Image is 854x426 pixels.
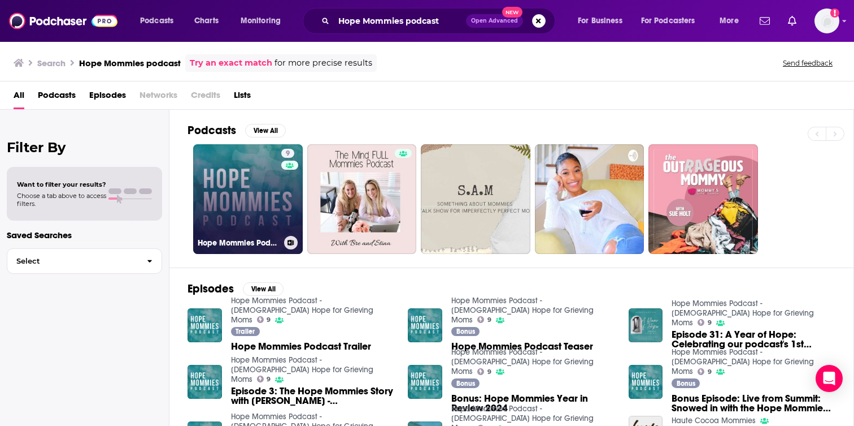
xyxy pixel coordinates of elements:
[9,10,117,32] img: Podchaser - Follow, Share and Rate Podcasts
[7,248,162,274] button: Select
[198,238,280,248] h3: Hope Mommies Podcast - [DEMOGRAPHIC_DATA] Hope for Grieving Moms
[712,12,753,30] button: open menu
[466,14,523,28] button: Open AdvancedNew
[641,13,695,29] span: For Podcasters
[231,386,395,406] a: Episode 3: The Hope Mommies Story with Erin Cushman - Erin's Story and how she founded Hope Mommies
[38,86,76,109] a: Podcasts
[188,282,234,296] h2: Episodes
[245,124,286,137] button: View All
[274,57,372,70] span: for more precise results
[672,347,814,376] a: Hope Mommies Podcast - Gospel Hope for Grieving Moms
[677,380,695,387] span: Bonus
[234,86,251,109] a: Lists
[672,394,835,413] a: Bonus Episode: Live from Summit: Snowed in with the Hope Mommies Leadership Team
[502,7,522,18] span: New
[451,342,593,351] a: Hope Mommies Podcast Teaser
[570,12,637,30] button: open menu
[79,58,181,68] h3: Hope Mommies podcast
[231,342,371,351] a: Hope Mommies Podcast Trailer
[755,11,774,31] a: Show notifications dropdown
[672,330,835,349] a: Episode 31: A Year of Hope: Celebrating our podcast's 1st Birthday with a Behind-the-Scenes Look ...
[281,149,294,158] a: 9
[708,320,712,325] span: 9
[720,13,739,29] span: More
[37,58,66,68] h3: Search
[578,13,622,29] span: For Business
[456,328,475,335] span: Bonus
[814,8,839,33] span: Logged in as sschroeder
[233,12,295,30] button: open menu
[191,86,220,109] span: Credits
[257,316,271,323] a: 9
[188,365,222,399] img: Episode 3: The Hope Mommies Story with Erin Cushman - Erin's Story and how she founded Hope Mommies
[830,8,839,18] svg: Add a profile image
[477,368,491,375] a: 9
[14,86,24,109] a: All
[286,148,290,160] span: 9
[267,317,271,322] span: 9
[708,369,712,375] span: 9
[408,365,442,399] img: Bonus: Hope Mommies Year in Review 2024
[698,368,712,375] a: 9
[7,230,162,240] p: Saved Searches
[334,12,466,30] input: Search podcasts, credits, & more...
[188,282,284,296] a: EpisodesView All
[487,317,491,322] span: 9
[629,365,663,399] img: Bonus Episode: Live from Summit: Snowed in with the Hope Mommies Leadership Team
[267,377,271,382] span: 9
[188,308,222,343] img: Hope Mommies Podcast Trailer
[231,386,395,406] span: Episode 3: The Hope Mommies Story with [PERSON_NAME] - [PERSON_NAME]'s Story and how she founded ...
[477,316,491,323] a: 9
[17,180,106,188] span: Want to filter your results?
[451,347,594,376] a: Hope Mommies Podcast - Gospel Hope for Grieving Moms
[187,12,225,30] a: Charts
[783,11,801,31] a: Show notifications dropdown
[672,299,814,328] a: Hope Mommies Podcast - Gospel Hope for Grieving Moms
[7,139,162,156] h2: Filter By
[231,296,373,325] a: Hope Mommies Podcast - Gospel Hope for Grieving Moms
[451,296,594,325] a: Hope Mommies Podcast - Gospel Hope for Grieving Moms
[451,394,615,413] a: Bonus: Hope Mommies Year in Review 2024
[672,416,756,425] a: Haute Cocoa Mommies
[7,257,138,265] span: Select
[89,86,126,109] a: Episodes
[188,123,236,137] h2: Podcasts
[236,328,255,335] span: Trailer
[408,308,442,343] img: Hope Mommies Podcast Teaser
[698,319,712,326] a: 9
[132,12,188,30] button: open menu
[629,308,663,343] img: Episode 31: A Year of Hope: Celebrating our podcast's 1st Birthday with a Behind-the-Scenes Look ...
[231,355,373,384] a: Hope Mommies Podcast - Gospel Hope for Grieving Moms
[313,8,566,34] div: Search podcasts, credits, & more...
[814,8,839,33] button: Show profile menu
[188,123,286,137] a: PodcastsView All
[456,380,475,387] span: Bonus
[816,365,843,392] div: Open Intercom Messenger
[779,58,836,68] button: Send feedback
[471,18,518,24] span: Open Advanced
[17,192,106,208] span: Choose a tab above to access filters.
[257,376,271,382] a: 9
[140,13,173,29] span: Podcasts
[193,144,303,254] a: 9Hope Mommies Podcast - [DEMOGRAPHIC_DATA] Hope for Grieving Moms
[634,12,712,30] button: open menu
[487,369,491,375] span: 9
[241,13,281,29] span: Monitoring
[243,282,284,296] button: View All
[140,86,177,109] span: Networks
[814,8,839,33] img: User Profile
